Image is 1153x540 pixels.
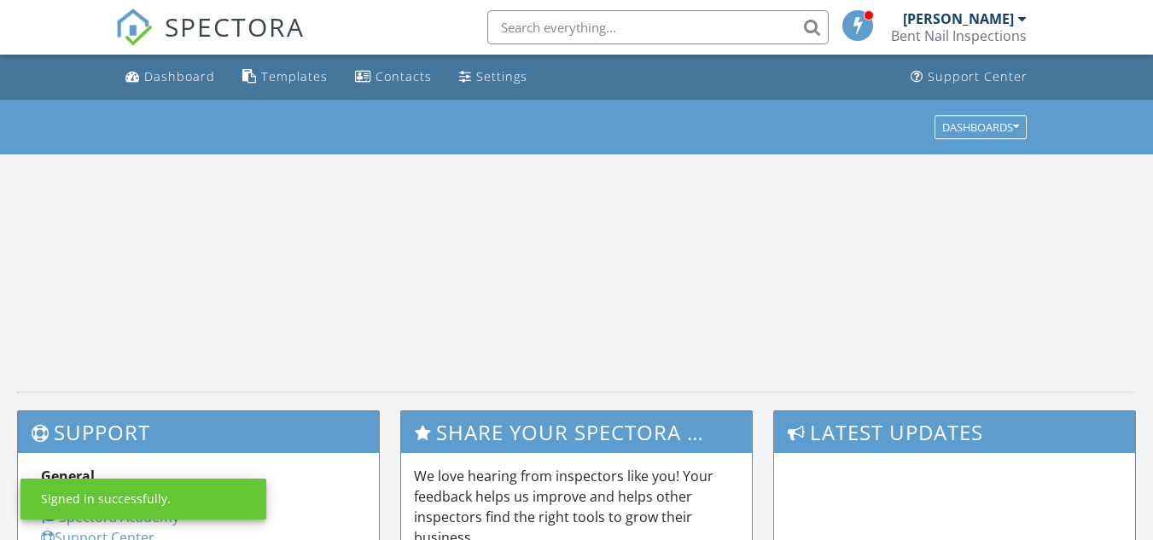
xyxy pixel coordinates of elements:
[41,467,95,485] strong: General
[119,61,222,93] a: Dashboard
[401,411,752,453] h3: Share Your Spectora Experience
[115,9,153,46] img: The Best Home Inspection Software - Spectora
[928,68,1028,84] div: Support Center
[942,121,1019,133] div: Dashboards
[904,61,1034,93] a: Support Center
[348,61,439,93] a: Contacts
[41,491,171,508] div: Signed in successfully.
[236,61,335,93] a: Templates
[41,508,179,526] a: Spectora Academy
[18,411,379,453] h3: Support
[891,27,1027,44] div: Bent Nail Inspections
[487,10,829,44] input: Search everything...
[144,68,215,84] div: Dashboard
[376,68,432,84] div: Contacts
[165,9,305,44] span: SPECTORA
[261,68,328,84] div: Templates
[115,23,305,59] a: SPECTORA
[903,10,1014,27] div: [PERSON_NAME]
[476,68,527,84] div: Settings
[774,411,1135,453] h3: Latest Updates
[452,61,534,93] a: Settings
[935,115,1027,139] button: Dashboards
